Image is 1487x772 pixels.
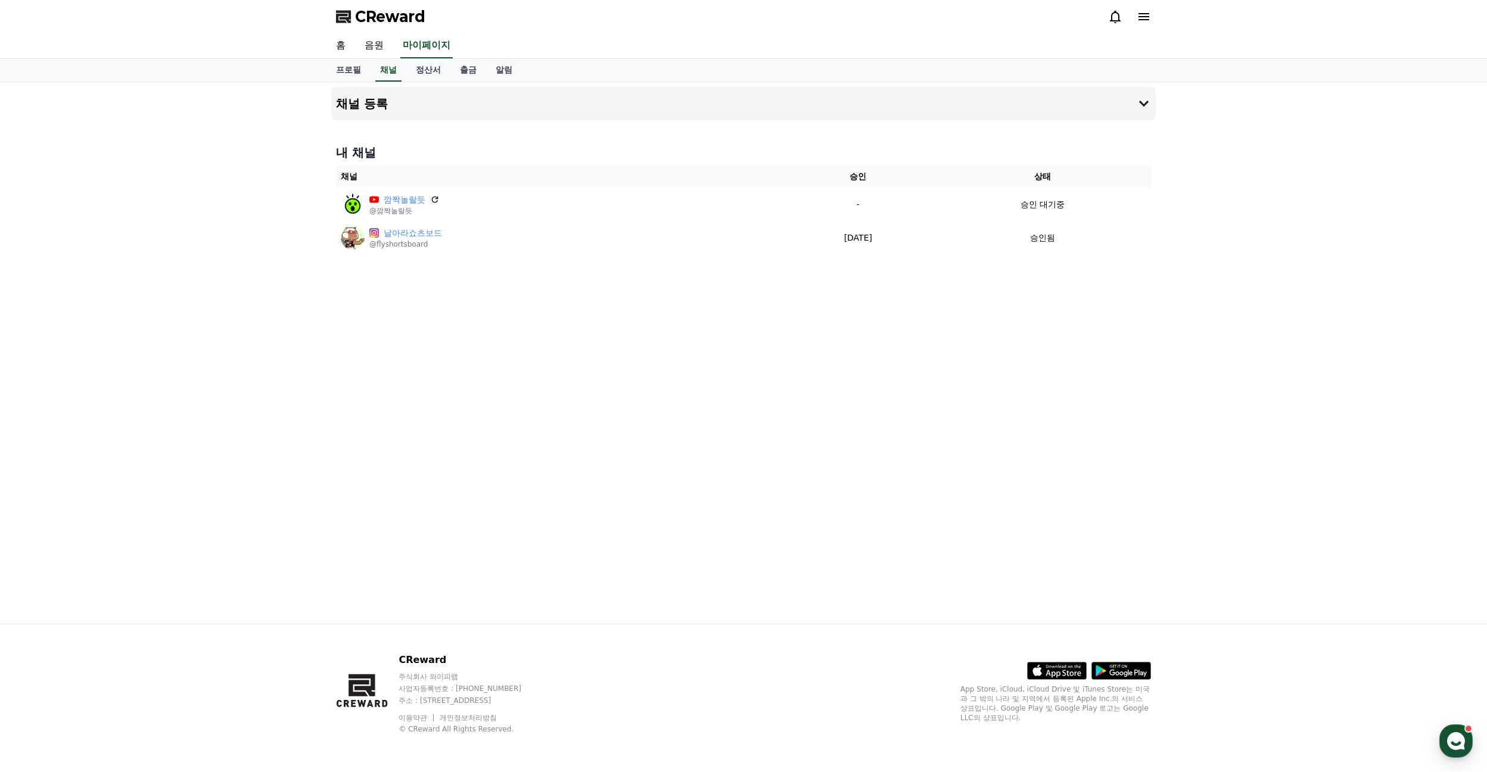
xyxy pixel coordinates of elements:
[934,166,1151,188] th: 상태
[787,198,929,211] p: -
[399,653,544,667] p: CReward
[326,33,355,58] a: 홈
[341,192,365,216] img: 깜짝놀랄듯
[336,144,1151,161] h4: 내 채널
[369,239,442,249] p: @flyshortsboard
[406,59,450,82] a: 정산서
[440,714,497,722] a: 개인정보처리방침
[1021,198,1065,211] p: 승인 대기중
[336,97,388,110] h4: 채널 등록
[355,7,425,26] span: CReward
[1030,232,1055,244] p: 승인됨
[400,33,453,58] a: 마이페이지
[384,227,442,239] a: 날아라쇼츠보드
[787,232,929,244] p: [DATE]
[336,166,782,188] th: 채널
[341,226,365,250] img: 날아라쇼츠보드
[399,724,544,734] p: © CReward All Rights Reserved.
[782,166,934,188] th: 승인
[399,714,436,722] a: 이용약관
[369,206,440,216] p: @깜짝놀랄듯
[355,33,393,58] a: 음원
[336,7,425,26] a: CReward
[384,194,425,206] a: 깜짝놀랄듯
[450,59,486,82] a: 출금
[375,59,402,82] a: 채널
[399,672,544,681] p: 주식회사 와이피랩
[399,684,544,693] p: 사업자등록번호 : [PHONE_NUMBER]
[399,696,544,705] p: 주소 : [STREET_ADDRESS]
[486,59,522,82] a: 알림
[326,59,371,82] a: 프로필
[960,684,1151,723] p: App Store, iCloud, iCloud Drive 및 iTunes Store는 미국과 그 밖의 나라 및 지역에서 등록된 Apple Inc.의 서비스 상표입니다. Goo...
[331,87,1156,120] button: 채널 등록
